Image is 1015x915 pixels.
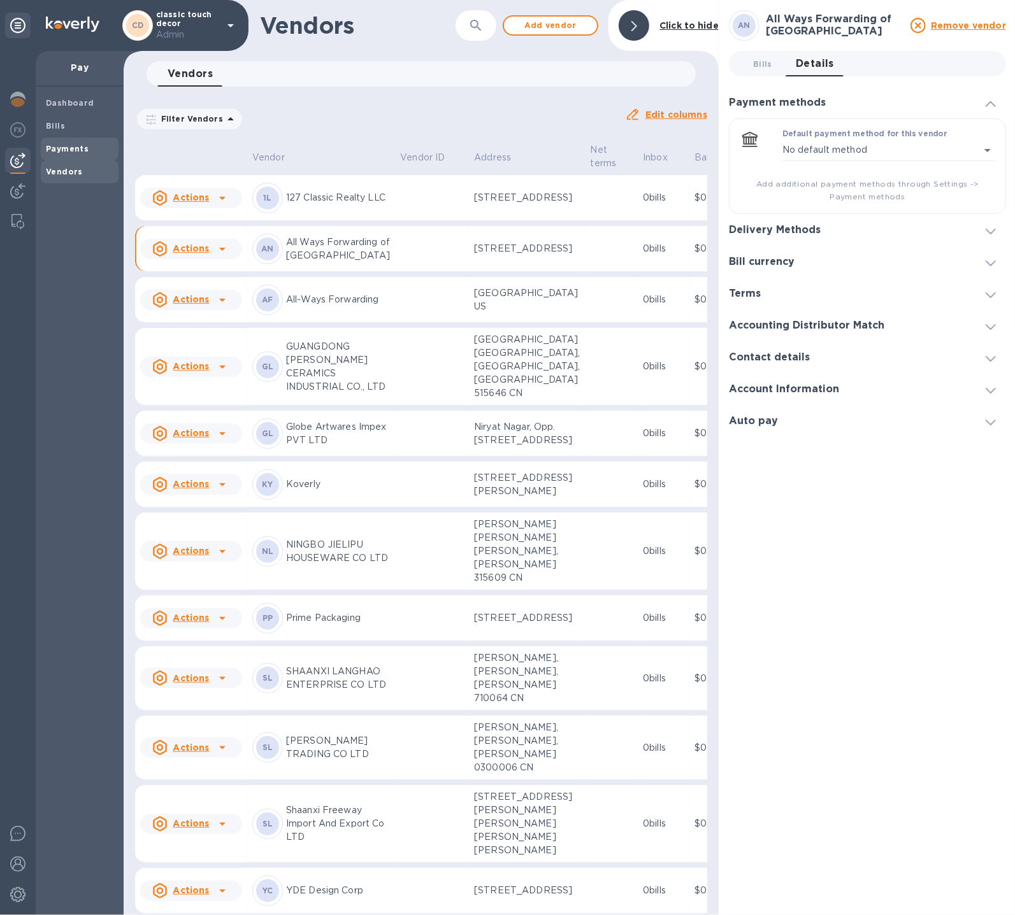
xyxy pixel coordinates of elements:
h1: Vendors [260,12,449,39]
u: Actions [173,243,209,253]
b: SL [263,673,273,683]
b: GL [262,362,274,371]
p: [STREET_ADDRESS] [474,611,580,625]
span: Add additional payment methods through Settings -> Payment methods [740,178,995,203]
p: $0.00 [695,242,747,255]
p: No default method [782,143,867,157]
b: CD [132,20,144,30]
h3: Terms [729,288,761,300]
p: $0.00 [695,544,747,558]
p: 0 bills [643,191,684,204]
p: $0.00 [695,817,747,830]
u: Remove vendor [931,20,1006,31]
p: Globe Artwares Impex PVT LTD [286,420,390,447]
p: SHAANXI LANGHAO ENTERPRISE CO LTD [286,665,390,692]
b: AN [738,20,751,30]
span: Vendors [168,65,213,83]
p: 0 bills [643,478,684,491]
u: Actions [173,613,209,623]
p: Inbox [643,151,668,164]
u: Actions [173,818,209,828]
p: 0 bills [643,672,684,685]
span: Address [474,151,528,164]
h3: Payment methods [729,97,826,109]
b: Vendors [46,167,83,176]
p: [STREET_ADDRESS][PERSON_NAME][PERSON_NAME][PERSON_NAME][PERSON_NAME] [474,790,580,857]
button: Add vendor [503,15,598,36]
u: Actions [173,479,209,489]
b: 1L [263,193,272,202]
p: [GEOGRAPHIC_DATA] US [474,287,580,313]
p: [STREET_ADDRESS] [474,191,580,204]
u: Actions [173,428,209,438]
p: 0 bills [643,817,684,830]
b: Payments [46,144,89,153]
u: Actions [173,546,209,556]
p: Balance [695,151,730,164]
p: Koverly [286,478,390,491]
p: $0.00 [695,427,747,440]
u: Actions [173,192,209,202]
p: Admin [156,28,220,41]
p: $0.00 [695,672,747,685]
div: Default payment method for this vendorNo default method​Add additional payment methods through Se... [740,129,995,203]
h3: Contact details [729,351,810,364]
p: [PERSON_NAME], [PERSON_NAME], [PERSON_NAME] 710064 CN [474,651,580,705]
b: Bills [46,121,65,131]
p: $0.00 [695,611,747,625]
b: SL [263,819,273,828]
h3: Accounting Distributor Match [729,320,884,332]
p: $0.00 [695,741,747,755]
h3: All Ways Forwarding of [GEOGRAPHIC_DATA] [766,13,903,37]
p: 0 bills [643,741,684,755]
h3: Delivery Methods [729,224,821,236]
p: 0 bills [643,884,684,897]
b: Dashboard [46,98,94,108]
span: Add vendor [514,18,587,33]
b: AF [262,295,273,304]
p: [STREET_ADDRESS][PERSON_NAME] [474,471,580,498]
u: Edit columns [645,110,707,120]
span: Inbox [643,151,684,164]
p: [STREET_ADDRESS] [474,242,580,255]
p: [PERSON_NAME] TRADING CO LTD [286,734,390,761]
b: NL [262,546,274,556]
u: Actions [173,673,209,683]
span: Vendor ID [400,151,461,164]
p: $0.00 [695,360,747,373]
b: GL [262,429,274,438]
u: Actions [173,742,209,753]
div: Unpin categories [5,13,31,38]
p: 0 bills [643,544,684,558]
p: 0 bills [643,611,684,625]
p: Niryat Nagar, Opp. [STREET_ADDRESS] [474,420,580,447]
p: Filter Vendors [156,113,223,124]
p: classic touch decor [156,10,220,41]
div: No default method [782,139,995,161]
p: Vendor ID [400,151,445,164]
p: $0.00 [695,884,747,897]
p: NINGBO JIELIPU HOUSEWARE CO LTD [286,538,390,565]
label: Default payment method for this vendor [782,131,947,138]
p: [PERSON_NAME] [PERSON_NAME] [PERSON_NAME], [PERSON_NAME] 315609 CN [474,518,580,585]
span: Net terms [591,143,633,170]
p: 0 bills [643,427,684,440]
p: Net terms [591,143,617,170]
p: All Ways Forwarding of [GEOGRAPHIC_DATA] [286,236,390,262]
b: YC [263,886,273,895]
p: Pay [46,61,113,74]
b: Click to hide [659,20,719,31]
p: 127 Classic Realty LLC [286,191,390,204]
p: 0 bills [643,293,684,306]
p: Address [474,151,511,164]
p: YDE Design Corp [286,884,390,897]
span: Details [796,55,834,73]
p: [PERSON_NAME], [PERSON_NAME], [PERSON_NAME] 0300006 CN [474,721,580,774]
p: All-Ways Forwarding [286,293,390,306]
p: 0 bills [643,360,684,373]
p: Shaanxi Freeway Import And Export Co LTD [286,804,390,844]
b: SL [263,742,273,752]
p: Prime Packaging [286,611,390,625]
p: [STREET_ADDRESS] [474,884,580,897]
p: 0 bills [643,242,684,255]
